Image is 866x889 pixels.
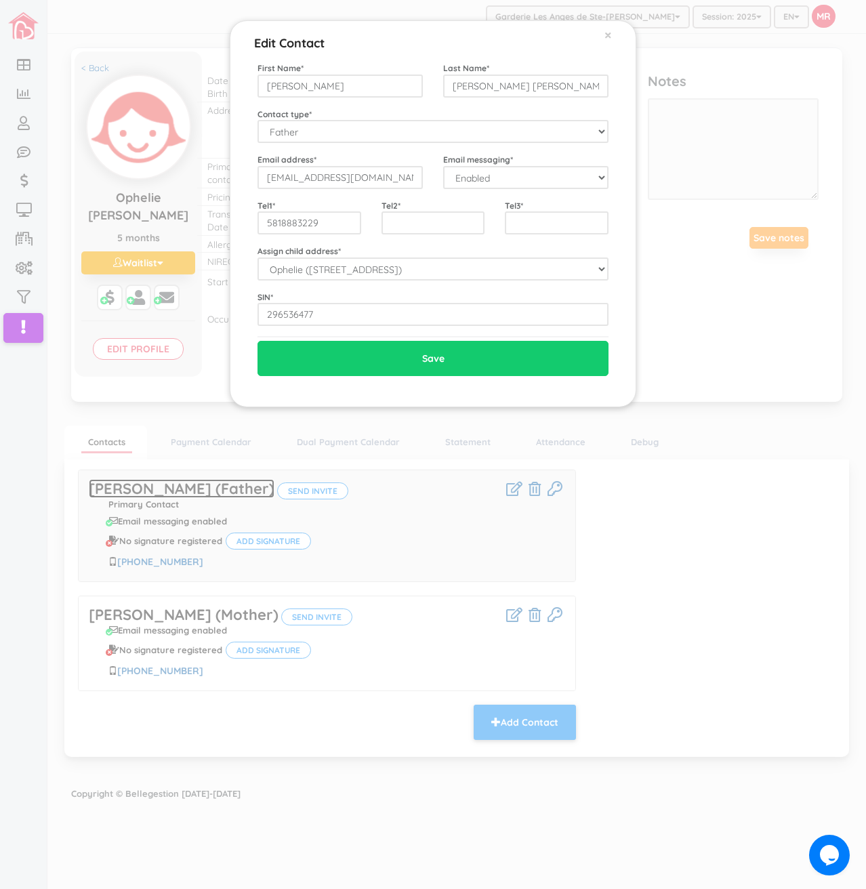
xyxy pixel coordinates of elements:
[257,200,275,211] label: Tel1
[257,108,312,120] label: Contact type
[809,835,852,875] iframe: chat widget
[443,154,513,165] label: Email messaging
[257,62,304,74] label: First Name
[604,26,612,43] span: ×
[505,200,523,211] label: Tel3
[254,28,325,52] h5: Edit Contact
[382,200,400,211] label: Tel2
[443,62,489,74] label: Last Name
[257,245,341,257] label: Assign child address
[257,154,316,165] label: Email address
[257,341,609,376] input: Save
[257,291,273,303] label: SIN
